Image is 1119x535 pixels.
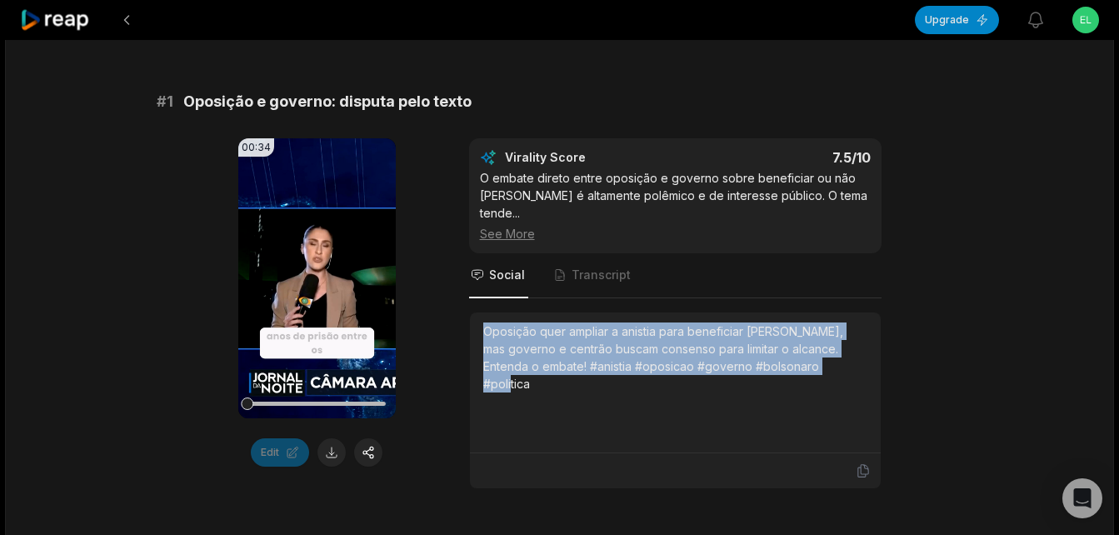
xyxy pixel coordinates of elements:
[572,267,631,283] span: Transcript
[1062,478,1102,518] div: Open Intercom Messenger
[157,90,173,113] span: # 1
[480,169,871,242] div: O embate direto entre oposição e governo sobre beneficiar ou não [PERSON_NAME] é altamente polêmi...
[251,438,309,467] button: Edit
[489,267,525,283] span: Social
[692,149,871,166] div: 7.5 /10
[505,149,684,166] div: Virality Score
[469,253,882,298] nav: Tabs
[915,6,999,34] button: Upgrade
[483,322,867,392] div: Oposição quer ampliar a anistia para beneficiar [PERSON_NAME], mas governo e centrão buscam conse...
[480,225,871,242] div: See More
[183,90,472,113] span: Oposição e governo: disputa pelo texto
[238,138,396,418] video: Your browser does not support mp4 format.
